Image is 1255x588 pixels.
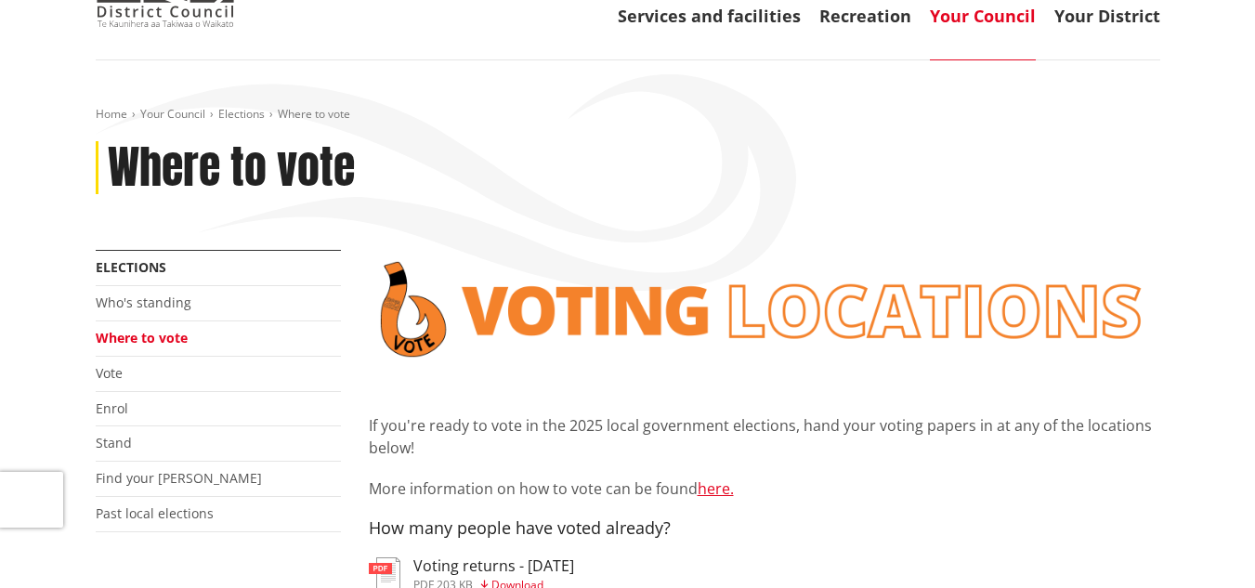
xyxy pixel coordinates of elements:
a: Where to vote [96,329,188,346]
a: Your Council [930,5,1036,27]
h1: Where to vote [108,141,355,195]
h3: Voting returns - [DATE] [413,557,574,575]
p: If you're ready to vote in the 2025 local government elections, hand your voting papers in at any... [369,414,1160,459]
a: Home [96,106,127,122]
a: Stand [96,434,132,451]
a: Services and facilities [618,5,801,27]
a: Your District [1054,5,1160,27]
a: Who's standing [96,294,191,311]
p: More information on how to vote can be found [369,477,1160,500]
a: Your Council [140,106,205,122]
a: Enrol [96,399,128,417]
a: Elections [218,106,265,122]
a: Past local elections [96,504,214,522]
h4: How many people have voted already? [369,518,1160,539]
span: Where to vote [278,106,350,122]
img: voting locations banner [369,250,1160,369]
a: Vote [96,364,123,382]
iframe: Messenger Launcher [1170,510,1236,577]
a: Elections [96,258,166,276]
a: Find your [PERSON_NAME] [96,469,262,487]
a: Recreation [819,5,911,27]
a: here. [698,478,734,499]
nav: breadcrumb [96,107,1160,123]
